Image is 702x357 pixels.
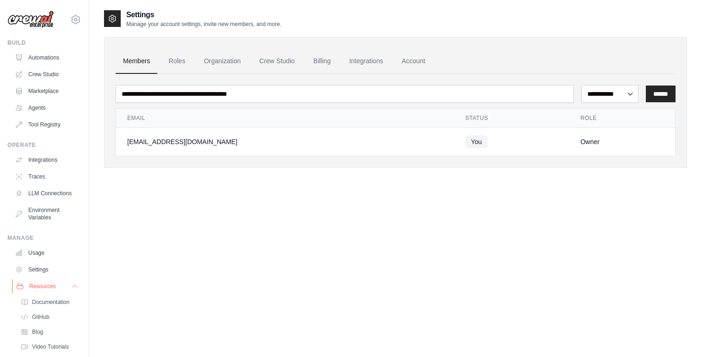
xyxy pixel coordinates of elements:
[32,313,49,321] span: GitHub
[126,20,281,28] p: Manage your account settings, invite new members, and more.
[32,343,69,350] span: Video Tutorials
[11,186,81,201] a: LLM Connections
[11,152,81,167] a: Integrations
[17,311,81,324] a: GitHub
[196,49,248,74] a: Organization
[7,39,81,46] div: Build
[11,50,81,65] a: Automations
[465,135,487,148] span: You
[161,49,193,74] a: Roles
[126,9,281,20] h2: Settings
[32,328,43,336] span: Blog
[306,49,338,74] a: Billing
[252,49,302,74] a: Crew Studio
[116,49,157,74] a: Members
[580,137,664,146] div: Owner
[11,100,81,115] a: Agents
[12,279,82,294] button: Resources
[116,109,454,128] th: Email
[11,203,81,225] a: Environment Variables
[17,340,81,353] a: Video Tutorials
[11,245,81,260] a: Usage
[569,109,675,128] th: Role
[11,67,81,82] a: Crew Studio
[17,296,81,309] a: Documentation
[29,283,56,290] span: Resources
[11,84,81,99] a: Marketplace
[454,109,569,128] th: Status
[7,11,54,28] img: Logo
[127,137,443,146] div: [EMAIL_ADDRESS][DOMAIN_NAME]
[7,234,81,242] div: Manage
[7,141,81,149] div: Operate
[11,262,81,277] a: Settings
[394,49,433,74] a: Account
[32,298,70,306] span: Documentation
[11,117,81,132] a: Tool Registry
[17,325,81,338] a: Blog
[342,49,390,74] a: Integrations
[11,169,81,184] a: Traces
